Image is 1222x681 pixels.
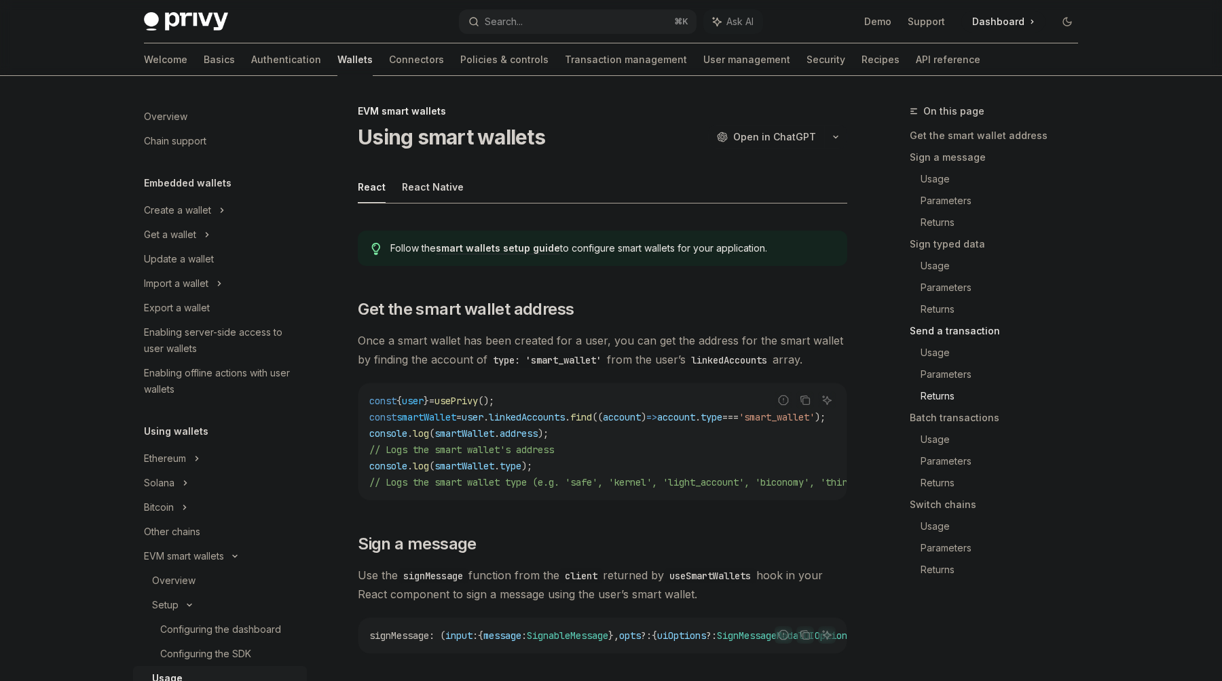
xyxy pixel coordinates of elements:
span: uiOptions [657,629,706,642]
a: Configuring the SDK [133,642,307,666]
div: Solana [144,475,174,491]
div: Create a wallet [144,202,211,218]
button: React [358,171,386,203]
a: Usage [921,255,1089,277]
span: => [646,411,657,423]
div: Overview [152,572,196,589]
span: === [722,411,739,423]
span: . [494,427,500,440]
svg: Tip [371,243,381,255]
span: . [695,411,701,423]
div: Chain support [144,133,206,149]
span: account [603,411,641,423]
span: . [407,427,413,440]
span: Get the smart wallet address [358,298,574,320]
span: Use the function from the returned by hook in your React component to sign a message using the us... [358,566,847,604]
a: Welcome [144,43,187,76]
span: log [413,460,429,472]
span: account [657,411,695,423]
button: Report incorrect code [775,626,792,644]
a: Update a wallet [133,247,307,271]
a: Sign a message [910,147,1089,168]
span: smartWallet [434,427,494,440]
span: : ( [429,629,445,642]
div: Setup [152,597,179,613]
span: = [429,395,434,407]
span: address [500,427,538,440]
a: Sign typed data [910,233,1089,255]
span: // Logs the smart wallet type (e.g. 'safe', 'kernel', 'light_account', 'biconomy', 'thirdweb', 'c... [369,476,1016,488]
span: } [424,395,429,407]
a: Usage [921,342,1089,364]
span: ); [815,411,826,423]
span: (( [592,411,603,423]
span: ⌘ K [674,16,688,27]
span: // Logs the smart wallet's address [369,444,554,456]
a: Policies & controls [460,43,549,76]
span: }, [608,629,619,642]
a: Wallets [337,43,373,76]
span: console [369,460,407,472]
a: Dashboard [961,11,1045,33]
span: ); [521,460,532,472]
span: smartWallet [396,411,456,423]
a: Other chains [133,520,307,544]
div: EVM smart wallets [358,104,847,118]
button: Ask AI [818,391,836,409]
a: Usage [921,168,1089,190]
span: ( [429,427,434,440]
a: Usage [921,515,1089,537]
a: Switch chains [910,494,1089,515]
a: Returns [921,385,1089,407]
button: Copy the contents from the code block [796,391,814,409]
button: Report incorrect code [775,391,792,409]
img: dark logo [144,12,228,31]
code: type: 'smart_wallet' [487,353,607,368]
div: Get a wallet [144,227,196,243]
span: usePrivy [434,395,478,407]
span: user [462,411,483,423]
span: . [483,411,489,423]
a: Parameters [921,450,1089,472]
span: : [521,629,527,642]
div: Configuring the dashboard [160,621,281,638]
button: Copy the contents from the code block [796,626,814,644]
span: On this page [923,103,984,119]
span: . [494,460,500,472]
span: type [701,411,722,423]
a: Demo [864,15,891,28]
span: (); [478,395,494,407]
div: Update a wallet [144,251,214,267]
a: Basics [204,43,235,76]
span: : [473,629,478,642]
span: Ask AI [726,15,754,28]
div: Other chains [144,524,200,540]
span: { [396,395,402,407]
a: Returns [921,298,1089,320]
a: Authentication [251,43,321,76]
span: 'smart_wallet' [739,411,815,423]
a: API reference [916,43,980,76]
code: useSmartWallets [664,568,756,583]
span: ( [429,460,434,472]
span: Follow the to configure smart wallets for your application. [390,241,834,255]
span: type [500,460,521,472]
a: Returns [921,559,1089,581]
h1: Using smart wallets [358,125,545,149]
a: Usage [921,429,1089,450]
span: console [369,427,407,440]
span: find [570,411,592,423]
a: User management [703,43,790,76]
code: client [559,568,603,583]
span: . [565,411,570,423]
a: Configuring the dashboard [133,617,307,642]
a: Export a wallet [133,296,307,320]
button: React Native [402,171,464,203]
a: Transaction management [565,43,687,76]
span: ) [641,411,646,423]
button: Toggle dark mode [1056,11,1078,33]
span: ); [538,427,549,440]
button: Ask AI [818,626,836,644]
a: Overview [133,104,307,129]
span: = [456,411,462,423]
